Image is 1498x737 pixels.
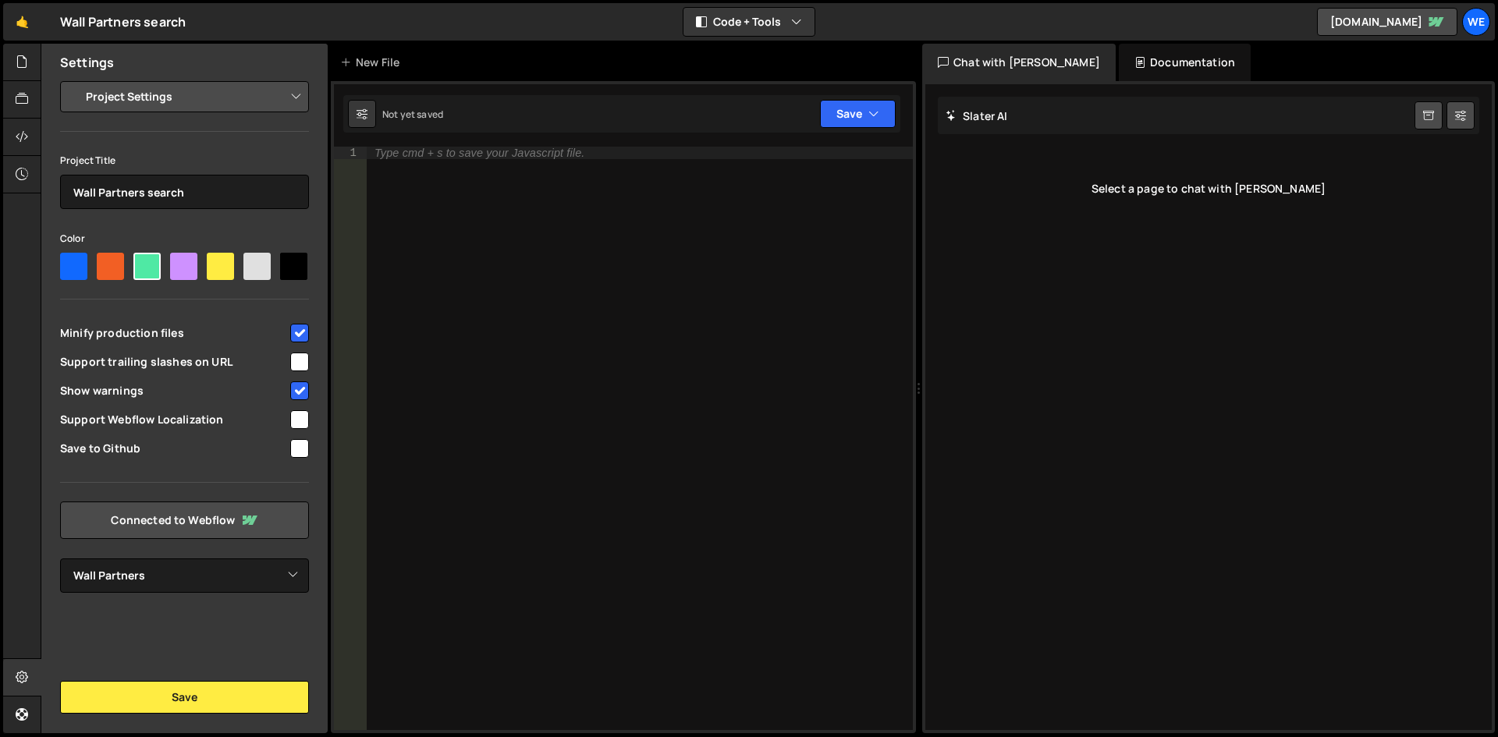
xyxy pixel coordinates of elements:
[60,231,85,246] label: Color
[60,12,186,31] div: Wall Partners search
[60,54,114,71] h2: Settings
[340,55,406,70] div: New File
[60,325,288,341] span: Minify production files
[382,108,443,121] div: Not yet saved
[60,441,288,456] span: Save to Github
[683,8,815,36] button: Code + Tools
[60,681,309,714] button: Save
[820,100,896,128] button: Save
[1317,8,1457,36] a: [DOMAIN_NAME]
[334,147,367,159] div: 1
[60,412,288,427] span: Support Webflow Localization
[60,501,309,539] a: Connected to Webflow
[3,3,41,41] a: 🤙
[60,354,288,370] span: Support trailing slashes on URL
[374,147,584,158] div: Type cmd + s to save your Javascript file.
[946,108,1008,123] h2: Slater AI
[1462,8,1490,36] a: We
[60,153,115,168] label: Project Title
[1119,44,1251,81] div: Documentation
[60,175,309,209] input: Project name
[60,383,288,399] span: Show warnings
[938,158,1479,220] div: Select a page to chat with [PERSON_NAME]
[922,44,1116,81] div: Chat with [PERSON_NAME]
